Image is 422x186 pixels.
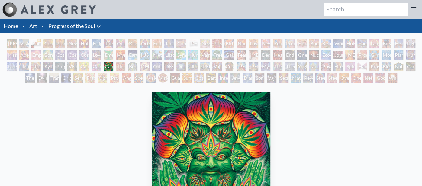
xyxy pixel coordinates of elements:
div: [DEMOGRAPHIC_DATA] Embryo [188,39,198,48]
div: Healing [394,39,403,48]
div: Transfiguration [49,73,59,83]
div: Original Face [61,73,71,83]
div: Lightweaver [406,39,415,48]
div: Seraphic Transport Docking on the Third Eye [73,73,83,83]
div: Praying [55,39,65,48]
div: Young & Old [357,39,367,48]
div: Body/Mind as a Vibratory Field of Energy [128,62,137,71]
div: Yogi & the Möbius Sphere [297,62,307,71]
div: Symbiosis: Gall Wasp & Oak Tree [176,50,186,60]
div: Vision Crystal [146,73,156,83]
div: Jewel Being [230,73,240,83]
div: Newborn [200,39,210,48]
div: Cosmic Creativity [55,50,65,60]
div: Guardian of Infinite Vision [170,73,180,83]
div: Purging [55,62,65,71]
div: One [351,73,361,83]
div: Power to the Peaceful [321,62,331,71]
a: Art [29,22,37,30]
input: Search [324,3,408,16]
div: Mystic Eye [261,62,270,71]
div: Firewalking [333,62,343,71]
div: Cannabis Mudra [79,62,89,71]
div: Prostration [357,50,367,60]
div: Networks [7,62,17,71]
div: Monochord [382,50,391,60]
div: Hands that See [357,62,367,71]
div: Net of Being [363,73,373,83]
div: Headache [273,50,282,60]
div: Deities & Demons Drinking from the Milky Pool [176,62,186,71]
div: Love Circuit [249,39,258,48]
div: Fractal Eyes [85,73,95,83]
div: Birth [224,39,234,48]
div: Cosmic Artist [67,50,77,60]
div: Diamond Being [243,73,252,83]
li: · [21,19,27,33]
div: One Taste [116,39,125,48]
div: Praying Hands [369,62,379,71]
div: Vision Tree [67,62,77,71]
div: Embracing [152,39,162,48]
div: DMT - The Spirit Molecule [140,62,150,71]
div: Steeplehead 2 [327,73,337,83]
div: [PERSON_NAME] [200,62,210,71]
div: Cosmic [DEMOGRAPHIC_DATA] [224,62,234,71]
div: Ocean of Love Bliss [140,39,150,48]
div: Laughing Man [369,39,379,48]
div: Eclipse [92,39,101,48]
div: Ophanic Eyelash [98,73,107,83]
div: Cannabis Sutra [92,62,101,71]
div: Cosmic Lovers [79,50,89,60]
div: Gaia [224,50,234,60]
div: Breathing [382,39,391,48]
div: Boo-boo [309,39,319,48]
div: Tree & Person [212,50,222,60]
div: Glimpsing the Empyrean [369,50,379,60]
div: Human Geometry [406,50,415,60]
div: [PERSON_NAME] & Eve [7,39,17,48]
div: Endarkenment [285,50,295,60]
div: Secret Writing Being [279,73,288,83]
div: Copulating [176,39,186,48]
div: Fear [237,50,246,60]
div: Mudra [309,62,319,71]
div: Nature of Mind [394,62,403,71]
div: Psychomicrograph of a Fractal Paisley Cherub Feather Tip [110,73,119,83]
div: Blessing Hand [382,62,391,71]
div: Mysteriosa 2 [116,50,125,60]
a: Progress of the Soul [48,22,95,30]
div: Wonder [333,39,343,48]
div: White Light [388,73,397,83]
div: Nuclear Crucifixion [309,50,319,60]
div: Contemplation [43,39,53,48]
div: Bond [43,50,53,60]
div: Reading [321,39,331,48]
div: Collective Vision [152,62,162,71]
div: The Kiss [104,39,113,48]
div: Spectral Lotus [134,73,143,83]
div: Eco-Atlas [321,50,331,60]
div: [US_STATE] Song [140,50,150,60]
div: Holy Family [345,39,355,48]
div: Steeplehead 1 [315,73,325,83]
div: Vajra Being [267,73,276,83]
div: Mayan Being [291,73,301,83]
div: Nursing [237,39,246,48]
div: Godself [375,73,385,83]
div: [MEDICAL_DATA] [345,50,355,60]
div: New Man New Woman [67,39,77,48]
div: Visionary Origin of Language [19,39,29,48]
div: New Family [261,39,270,48]
div: Journey of the Wounded Healer [333,50,343,60]
div: Kiss of the [MEDICAL_DATA] [7,50,17,60]
div: Pregnancy [212,39,222,48]
div: [PERSON_NAME] [237,62,246,71]
div: Kissing [128,39,137,48]
div: Grieving [297,50,307,60]
div: Aperture [19,50,29,60]
div: Spirit Animates the Flesh [345,62,355,71]
div: Lightworker [19,62,29,71]
a: Home [4,23,18,29]
div: Third Eye Tears of Joy [116,62,125,71]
